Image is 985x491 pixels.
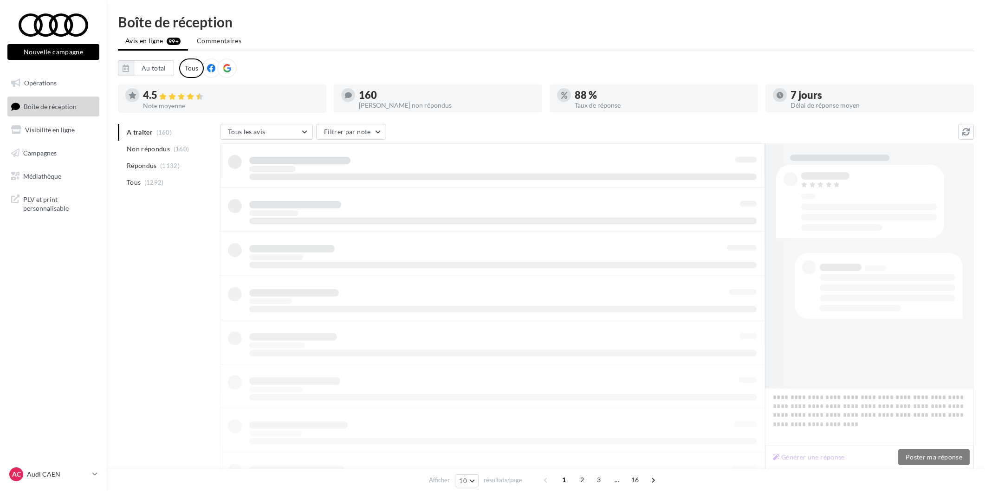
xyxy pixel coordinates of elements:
[575,90,751,100] div: 88 %
[23,193,96,213] span: PLV et print personnalisable
[591,472,606,487] span: 3
[359,102,535,109] div: [PERSON_NAME] non répondus
[24,102,77,110] span: Boîte de réception
[6,189,101,217] a: PLV et print personnalisable
[6,143,101,163] a: Campagnes
[429,476,450,485] span: Afficher
[791,90,966,100] div: 7 jours
[127,161,157,170] span: Répondus
[455,474,479,487] button: 10
[359,90,535,100] div: 160
[769,452,849,463] button: Générer une réponse
[134,60,174,76] button: Au total
[25,126,75,134] span: Visibilité en ligne
[27,470,89,479] p: Audi CAEN
[23,149,57,157] span: Campagnes
[459,477,467,485] span: 10
[6,73,101,93] a: Opérations
[6,97,101,116] a: Boîte de réception
[160,162,180,169] span: (1132)
[6,120,101,140] a: Visibilité en ligne
[127,144,170,154] span: Non répondus
[118,60,174,76] button: Au total
[174,145,189,153] span: (160)
[7,465,99,483] a: AC Audi CAEN
[628,472,643,487] span: 16
[23,172,61,180] span: Médiathèque
[6,167,101,186] a: Médiathèque
[228,128,266,136] span: Tous les avis
[118,15,974,29] div: Boîte de réception
[144,179,164,186] span: (1292)
[575,102,751,109] div: Taux de réponse
[7,44,99,60] button: Nouvelle campagne
[609,472,624,487] span: ...
[791,102,966,109] div: Délai de réponse moyen
[143,103,319,109] div: Note moyenne
[220,124,313,140] button: Tous les avis
[898,449,970,465] button: Poster ma réponse
[127,178,141,187] span: Tous
[316,124,386,140] button: Filtrer par note
[557,472,571,487] span: 1
[12,470,21,479] span: AC
[179,58,204,78] div: Tous
[24,79,57,87] span: Opérations
[143,90,319,101] div: 4.5
[575,472,590,487] span: 2
[484,476,522,485] span: résultats/page
[197,37,241,45] span: Commentaires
